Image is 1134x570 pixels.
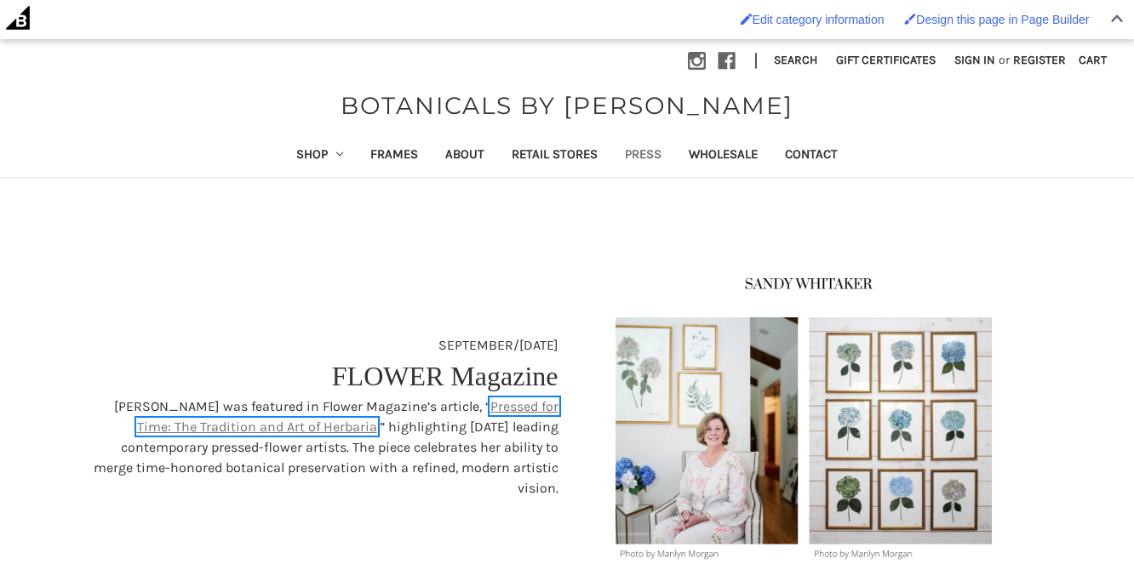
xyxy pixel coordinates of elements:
a: Enabled brush for page builder edit. Design this page in Page Builder [896,4,1097,35]
a: Sign in [945,39,1005,81]
span: Cart [1079,53,1107,67]
span: Edit category information [753,13,885,26]
a: Pressed for Time: The Tradition and Art of Herbaria [137,398,558,435]
a: Wholesale [675,135,771,177]
li: | [747,48,765,75]
span: or [997,51,1011,69]
p: [PERSON_NAME] was featured in Flower Magazine’s article, “ ,” highlighting [DATE] leading contemp... [92,396,558,499]
a: Contact [771,135,851,177]
a: Enabled brush for category edit Edit category information [732,4,893,35]
a: About [432,135,498,177]
p: SEPTEMBER/[DATE] [438,335,558,356]
img: Close Admin Bar [1111,14,1123,22]
a: Cart with 0 items [1069,39,1116,81]
img: Enabled brush for category edit [741,13,753,25]
a: Press [611,135,675,177]
a: Register [1004,39,1075,81]
a: Shop [283,135,358,177]
a: Frames [357,135,432,177]
p: FLOWER Magazine [332,356,558,396]
span: Design this page in Page Builder [916,13,1089,26]
a: Gift Certificates [827,39,945,81]
a: BOTANICALS BY [PERSON_NAME] [332,88,802,123]
img: Enabled brush for page builder edit. [904,13,916,25]
a: Retail Stores [498,135,611,177]
button: Search [765,39,827,81]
